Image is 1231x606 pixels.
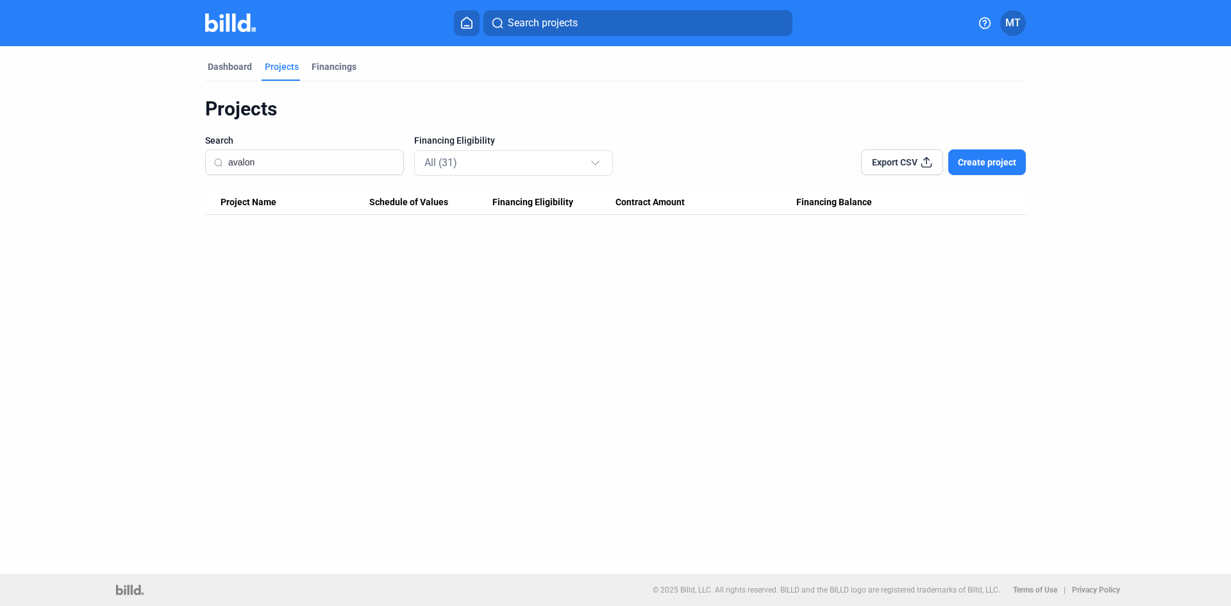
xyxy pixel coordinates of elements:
span: Contract Amount [615,197,685,208]
span: Search [205,134,233,147]
img: logo [116,585,144,595]
span: Search projects [508,15,578,31]
div: Project Name [221,197,369,208]
button: MT [1000,10,1026,36]
div: Dashboard [208,60,252,73]
input: Search [228,149,396,176]
span: Create project [958,156,1016,169]
span: Export CSV [872,156,917,169]
button: Create project [948,149,1026,175]
div: Projects [265,60,299,73]
div: Financing Eligibility [492,197,615,208]
b: Privacy Policy [1072,585,1120,594]
div: Financing Balance [796,197,977,208]
button: Search projects [483,10,792,36]
p: | [1064,585,1066,594]
div: Contract Amount [615,197,796,208]
div: Schedule of Values [369,197,492,208]
img: Billd Company Logo [205,13,256,32]
span: Financing Balance [796,197,872,208]
span: Financing Eligibility [414,134,495,147]
span: Schedule of Values [369,197,448,208]
b: Terms of Use [1013,585,1057,594]
div: Projects [205,97,1026,121]
span: MT [1005,15,1021,31]
span: Project Name [221,197,276,208]
div: Financings [312,60,356,73]
p: © 2025 Billd, LLC. All rights reserved. BILLD and the BILLD logo are registered trademarks of Bil... [653,585,1000,594]
mat-select-trigger: All (31) [424,156,457,169]
button: Export CSV [861,149,943,175]
span: Financing Eligibility [492,197,573,208]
